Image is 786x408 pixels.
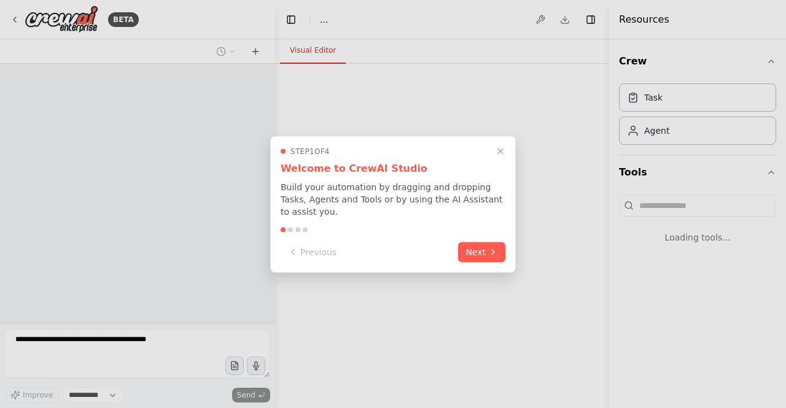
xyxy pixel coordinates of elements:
button: Next [458,242,505,262]
h3: Welcome to CrewAI Studio [281,161,505,175]
p: Build your automation by dragging and dropping Tasks, Agents and Tools or by using the AI Assista... [281,180,505,217]
button: Hide left sidebar [282,11,300,28]
button: Close walkthrough [493,144,508,158]
button: Previous [281,242,344,262]
span: Step 1 of 4 [290,146,330,156]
